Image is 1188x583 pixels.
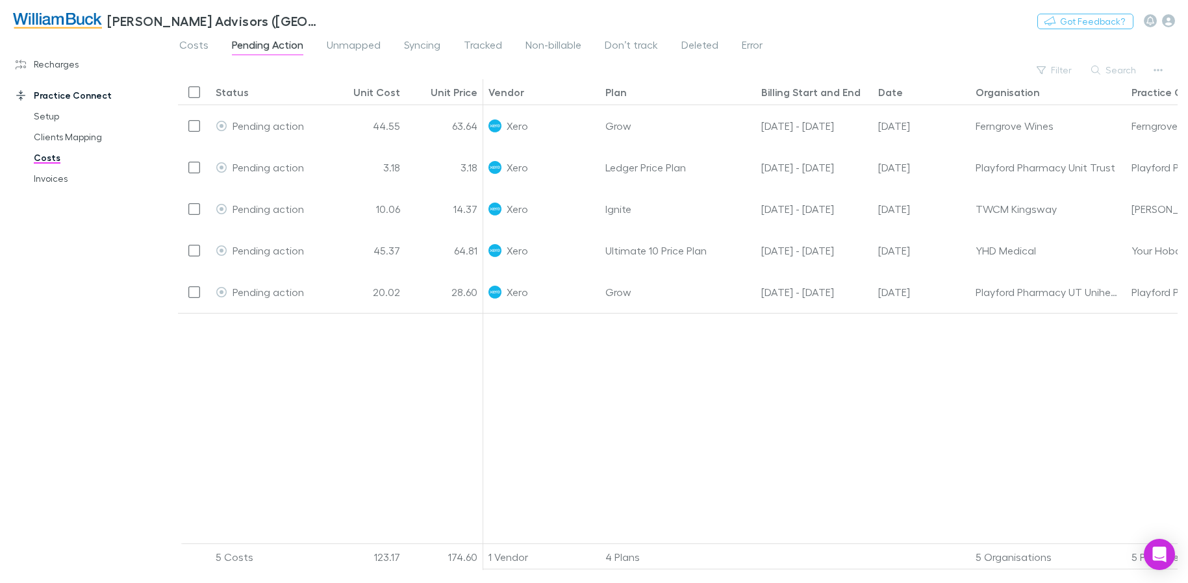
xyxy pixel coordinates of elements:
div: 1 Vendor [483,544,600,570]
div: 4 Plans [600,544,756,570]
div: Ferngrove Wines [976,105,1121,146]
span: Xero [507,105,528,146]
div: Organisation [976,86,1040,99]
a: Clients Mapping [21,127,175,147]
div: 14.37 [405,188,483,230]
span: Pending action [233,286,304,298]
img: Xero's Logo [488,203,501,216]
div: Grow [600,271,756,313]
div: 123.17 [327,544,405,570]
span: Deleted [681,38,718,55]
div: 3.18 [327,147,405,188]
span: Costs [179,38,209,55]
img: Xero's Logo [488,286,501,299]
span: Unmapped [327,38,381,55]
span: Pending Action [232,38,303,55]
a: Costs [21,147,175,168]
div: Open Intercom Messenger [1144,539,1175,570]
span: Error [742,38,763,55]
span: Non-billable [525,38,581,55]
span: Pending action [233,244,304,256]
img: Xero's Logo [488,119,501,132]
div: Plan [605,86,627,99]
span: Pending action [233,119,304,132]
div: 5 Organisations [970,544,1126,570]
div: 09 Aug - 22 Aug 25 [756,188,873,230]
div: Playford Pharmacy Unit Trust [976,147,1121,188]
span: Tracked [464,38,502,55]
img: William Buck Advisors (WA) Pty Ltd's Logo [13,13,102,29]
a: Setup [21,106,175,127]
div: 23 Aug 2025 [873,188,970,230]
div: Date [878,86,903,99]
a: Practice Connect [3,85,175,106]
img: Xero's Logo [488,244,501,257]
div: 23 Jun 2025 [873,147,970,188]
div: 23 May - 22 Jun 25 [756,105,873,147]
div: Billing Start and End [761,86,861,99]
div: YHD Medical [976,230,1121,271]
div: Grow [600,105,756,147]
a: [PERSON_NAME] Advisors ([GEOGRAPHIC_DATA]) Pty Ltd [5,5,330,36]
div: 20.02 [327,271,405,313]
div: 23 Aug 2025 [873,271,970,313]
div: 45.37 [327,230,405,271]
span: Xero [507,147,528,188]
div: Ignite [600,188,756,230]
h3: [PERSON_NAME] Advisors ([GEOGRAPHIC_DATA]) Pty Ltd [107,13,322,29]
div: 10 Aug - 22 Aug 25 [756,271,873,313]
span: Pending action [233,161,304,173]
button: Filter [1030,62,1080,78]
span: Xero [507,230,528,271]
div: 63.64 [405,105,483,147]
div: 174.60 [405,544,483,570]
div: 3.18 [405,147,483,188]
div: Ultimate 10 Price Plan [600,230,756,271]
div: 23 Aug 2025 [873,230,970,271]
button: Got Feedback? [1037,14,1133,29]
div: Ledger Price Plan [600,147,756,188]
div: Playford Pharmacy UT Unihealth [976,271,1121,312]
div: Vendor [488,86,524,99]
span: Xero [507,188,528,229]
div: Status [216,86,249,99]
div: Unit Cost [353,86,400,99]
div: 44.55 [327,105,405,147]
button: Search [1085,62,1144,78]
div: 06 Aug - 22 Aug 25 [756,230,873,271]
span: Pending action [233,203,304,215]
div: 23 May - 22 Jun 25 [756,147,873,188]
div: 5 Costs [210,544,327,570]
span: Syncing [404,38,440,55]
div: TWCM Kingsway [976,188,1121,229]
div: 23 Jun 2025 [873,105,970,147]
div: Unit Price [431,86,477,99]
div: 28.60 [405,271,483,313]
a: Invoices [21,168,175,189]
div: 64.81 [405,230,483,271]
div: 10.06 [327,188,405,230]
a: Recharges [3,54,175,75]
img: Xero's Logo [488,161,501,174]
span: Don’t track [605,38,658,55]
span: Xero [507,271,528,312]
